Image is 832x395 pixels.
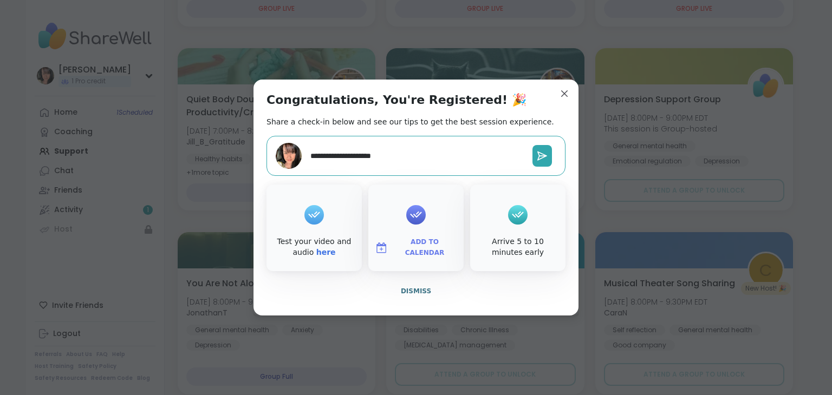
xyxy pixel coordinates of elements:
button: Add to Calendar [370,236,461,259]
button: Dismiss [266,280,565,302]
h1: Congratulations, You're Registered! 🎉 [266,93,526,108]
div: Test your video and audio [269,236,360,258]
a: here [316,248,336,256]
h2: Share a check-in below and see our tips to get the best session experience. [266,116,554,127]
img: GayleR [276,143,302,169]
div: Arrive 5 to 10 minutes early [472,236,563,258]
span: Dismiss [401,287,431,295]
span: Add to Calendar [392,237,457,258]
img: ShareWell Logomark [375,241,388,254]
